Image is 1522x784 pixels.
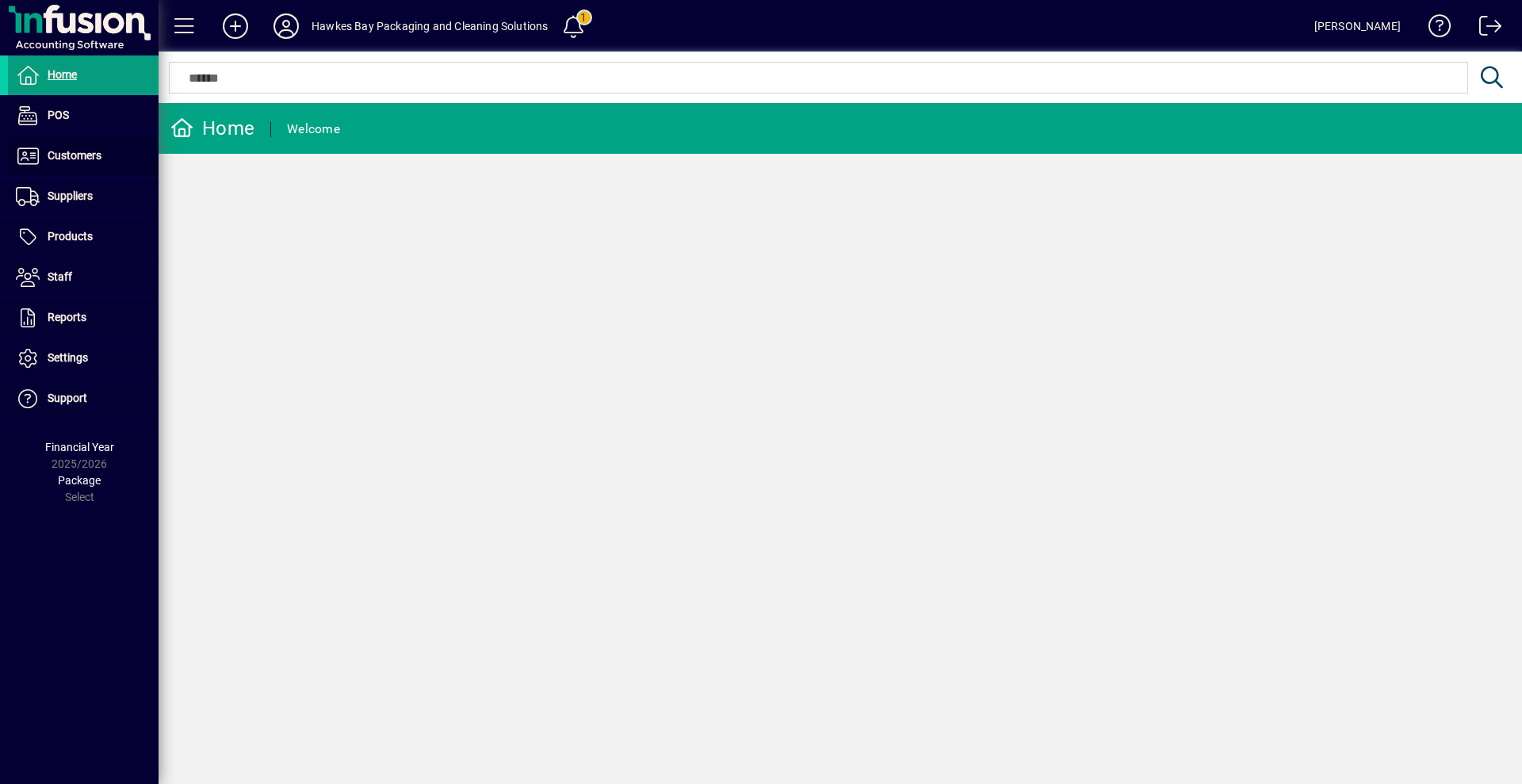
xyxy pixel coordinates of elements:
[58,474,101,487] span: Package
[1467,3,1502,55] a: Logout
[8,379,159,419] a: Support
[8,136,159,176] a: Customers
[8,298,159,338] a: Reports
[210,12,261,40] button: Add
[312,13,549,39] div: Hawkes Bay Packaging and Cleaning Solutions
[1314,13,1401,39] div: [PERSON_NAME]
[48,351,88,364] span: Settings
[48,230,93,243] span: Products
[48,270,72,283] span: Staff
[48,109,69,121] span: POS
[261,12,312,40] button: Profile
[8,217,159,257] a: Products
[48,68,77,81] span: Home
[48,149,101,162] span: Customers
[48,189,93,202] span: Suppliers
[8,96,159,136] a: POS
[287,117,340,142] div: Welcome
[48,311,86,323] span: Reports
[48,392,87,404] span: Support
[8,338,159,378] a: Settings
[170,116,254,141] div: Home
[45,441,114,453] span: Financial Year
[8,177,159,216] a: Suppliers
[8,258,159,297] a: Staff
[1417,3,1451,55] a: Knowledge Base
